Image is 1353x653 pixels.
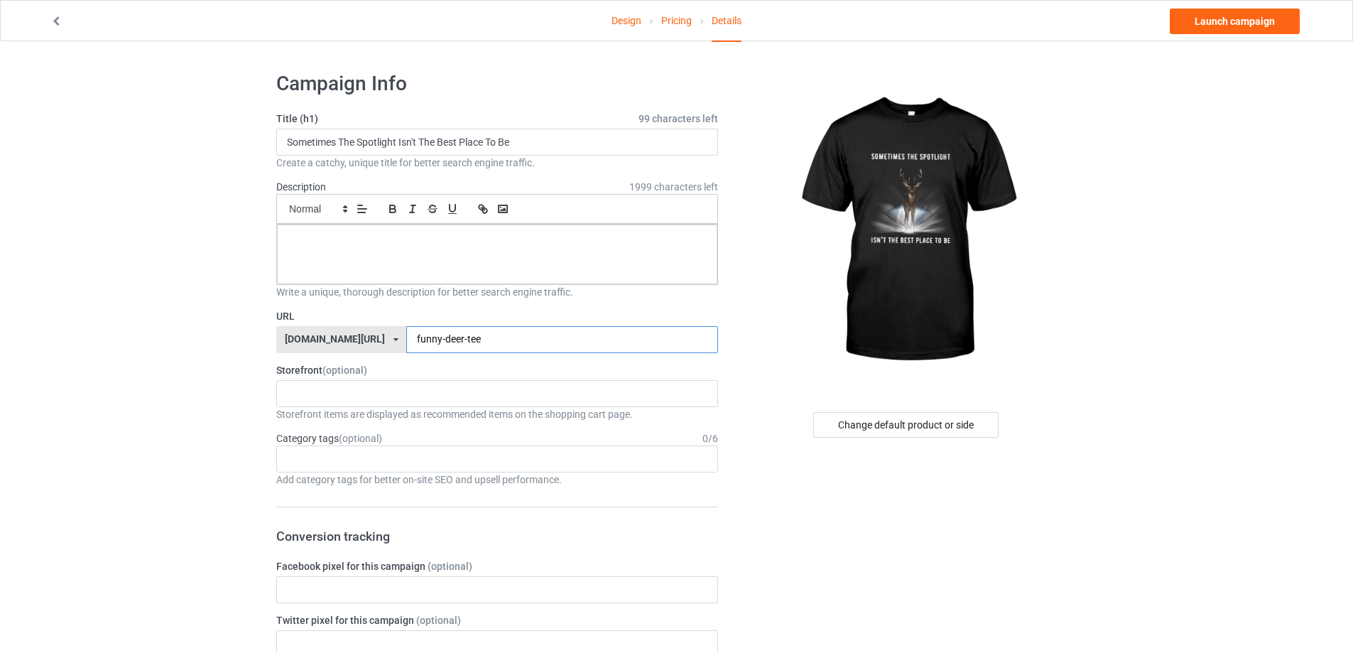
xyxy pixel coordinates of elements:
[813,412,999,438] div: Change default product or side
[276,285,718,299] div: Write a unique, thorough description for better search engine traffic.
[702,431,718,446] div: 0 / 6
[661,1,692,41] a: Pricing
[276,613,718,627] label: Twitter pixel for this campaign
[712,1,741,42] div: Details
[276,309,718,323] label: URL
[339,433,382,444] span: (optional)
[416,615,461,626] span: (optional)
[428,561,472,572] span: (optional)
[322,365,367,376] span: (optional)
[612,1,641,41] a: Design
[276,473,718,487] div: Add category tags for better on-site SEO and upsell performance.
[276,71,718,97] h1: Campaign Info
[276,407,718,421] div: Storefront items are displayed as recommended items on the shopping cart page.
[276,528,718,544] h3: Conversion tracking
[276,559,718,573] label: Facebook pixel for this campaign
[276,181,326,193] label: Description
[276,431,382,446] label: Category tags
[1170,9,1300,34] a: Launch campaign
[276,363,718,377] label: Storefront
[285,334,385,344] div: [DOMAIN_NAME][URL]
[276,112,718,126] label: Title (h1)
[629,180,718,194] span: 1999 characters left
[639,112,718,126] span: 99 characters left
[276,156,718,170] div: Create a catchy, unique title for better search engine traffic.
